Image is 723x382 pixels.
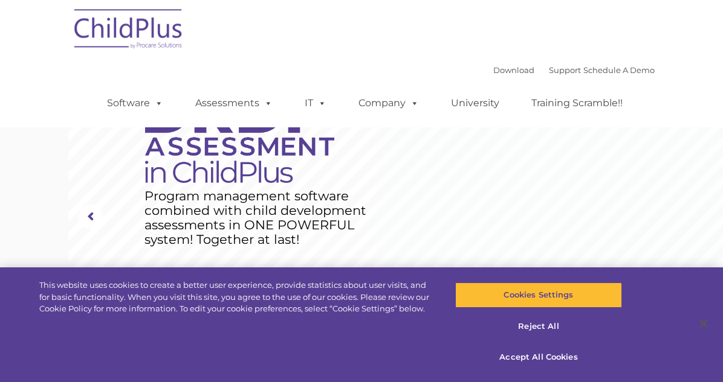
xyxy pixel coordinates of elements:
[519,91,635,115] a: Training Scramble!!
[146,224,235,249] a: Learn More
[455,282,621,308] button: Cookies Settings
[183,91,285,115] a: Assessments
[39,279,434,315] div: This website uses cookies to create a better user experience, provide statistics about user visit...
[145,91,334,183] img: DRDP Assessment in ChildPlus
[346,91,431,115] a: Company
[583,65,655,75] a: Schedule A Demo
[455,345,621,370] button: Accept All Cookies
[549,65,581,75] a: Support
[293,91,339,115] a: IT
[95,91,175,115] a: Software
[690,310,717,337] button: Close
[68,1,189,61] img: ChildPlus by Procare Solutions
[493,65,655,75] font: |
[455,314,621,339] button: Reject All
[439,91,511,115] a: University
[493,65,534,75] a: Download
[144,189,376,247] rs-layer: Program management software combined with child development assessments in ONE POWERFUL system! T...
